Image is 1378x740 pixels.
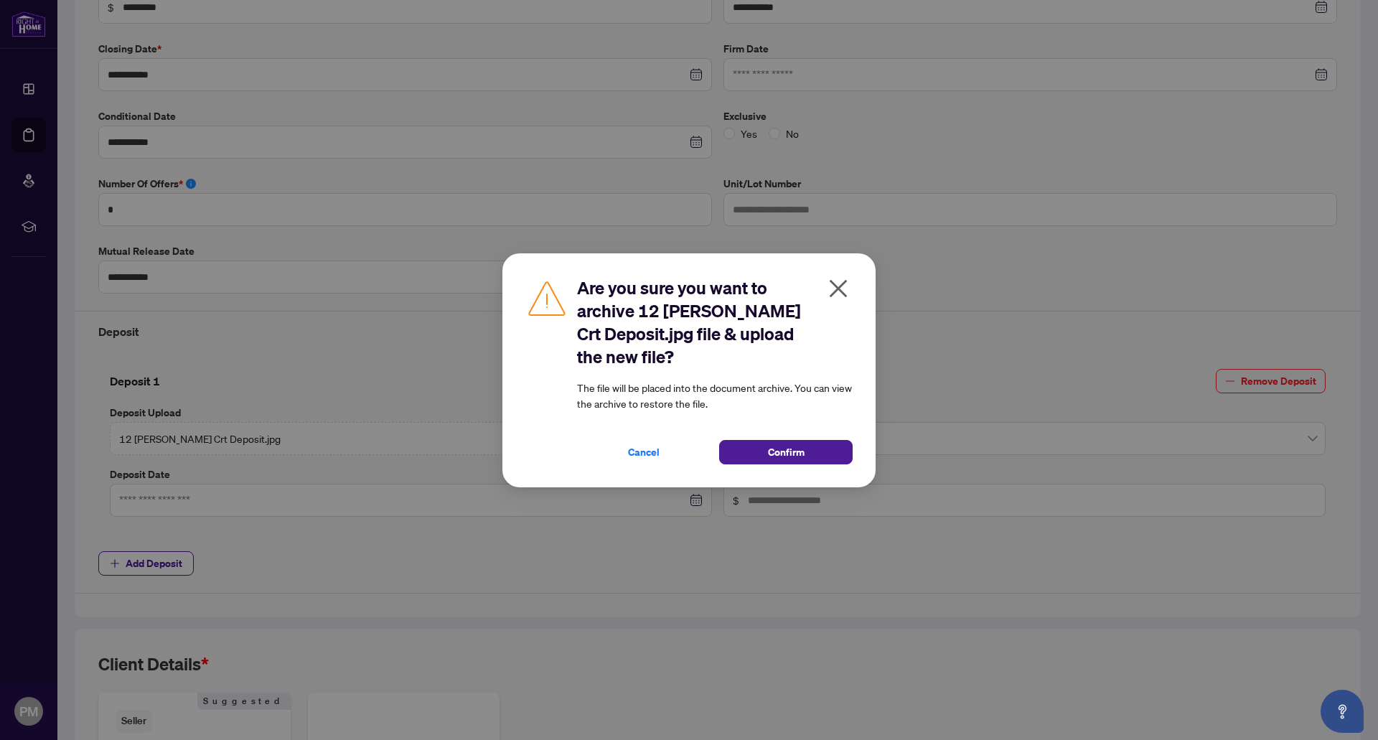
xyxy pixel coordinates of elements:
div: The file will be placed into the document archive. You can view the archive to restore the file. [577,276,853,464]
button: Cancel [577,440,711,464]
span: Confirm [768,441,805,464]
span: close [827,277,850,300]
img: Caution Icon [525,276,568,319]
span: Cancel [628,441,660,464]
button: Confirm [719,440,853,464]
button: Open asap [1321,690,1364,733]
h2: Are you sure you want to archive 12 [PERSON_NAME] Crt Deposit.jpg file & upload the new file? [577,276,853,368]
